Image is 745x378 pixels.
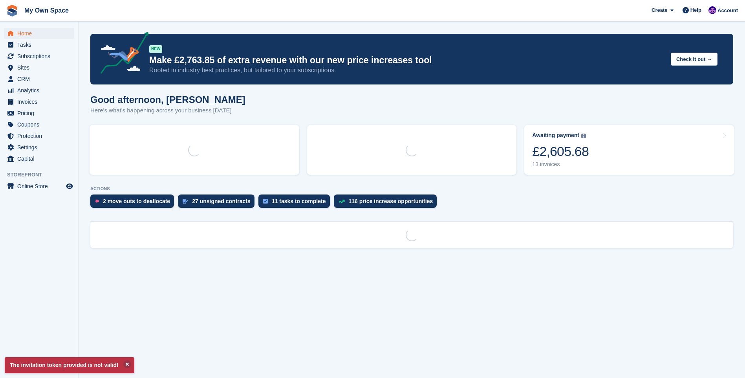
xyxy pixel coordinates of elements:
[718,7,738,15] span: Account
[65,182,74,191] a: Preview store
[4,39,74,50] a: menu
[95,199,99,204] img: move_outs_to_deallocate_icon-f764333ba52eb49d3ac5e1228854f67142a1ed5810a6f6cc68b1a99e826820c5.svg
[17,62,64,73] span: Sites
[4,181,74,192] a: menu
[183,199,188,204] img: contract_signature_icon-13c848040528278c33f63329250d36e43548de30e8caae1d1a13099fd9432cc5.svg
[339,200,345,203] img: price_increase_opportunities-93ffe204e8149a01c8c9dc8f82e8f89637d9d84a8eef4429ea346261dce0b2c0.svg
[17,130,64,141] span: Protection
[90,106,245,115] p: Here's what's happening across your business [DATE]
[652,6,667,14] span: Create
[4,85,74,96] a: menu
[7,171,78,179] span: Storefront
[258,195,334,212] a: 11 tasks to complete
[17,28,64,39] span: Home
[94,32,149,77] img: price-adjustments-announcement-icon-8257ccfd72463d97f412b2fc003d46551f7dbcb40ab6d574587a9cd5c0d94...
[17,85,64,96] span: Analytics
[6,5,18,17] img: stora-icon-8386f47178a22dfd0bd8f6a31ec36ba5ce8667c1dd55bd0f319d3a0aa187defe.svg
[671,53,718,66] button: Check it out →
[532,143,589,160] div: £2,605.68
[4,153,74,164] a: menu
[21,4,72,17] a: My Own Space
[17,142,64,153] span: Settings
[272,198,326,204] div: 11 tasks to complete
[178,195,258,212] a: 27 unsigned contracts
[17,39,64,50] span: Tasks
[17,96,64,107] span: Invoices
[532,132,579,139] div: Awaiting payment
[149,55,664,66] p: Make £2,763.85 of extra revenue with our new price increases tool
[4,28,74,39] a: menu
[149,66,664,75] p: Rooted in industry best practices, but tailored to your subscriptions.
[4,142,74,153] a: menu
[149,45,162,53] div: NEW
[17,119,64,130] span: Coupons
[4,51,74,62] a: menu
[4,119,74,130] a: menu
[349,198,433,204] div: 116 price increase opportunities
[17,73,64,84] span: CRM
[4,108,74,119] a: menu
[192,198,251,204] div: 27 unsigned contracts
[17,181,64,192] span: Online Store
[90,186,733,191] p: ACTIONS
[4,62,74,73] a: menu
[524,125,734,175] a: Awaiting payment £2,605.68 13 invoices
[17,51,64,62] span: Subscriptions
[690,6,701,14] span: Help
[334,195,441,212] a: 116 price increase opportunities
[17,153,64,164] span: Capital
[5,357,134,373] p: The invitation token provided is not valid!
[4,73,74,84] a: menu
[581,134,586,138] img: icon-info-grey-7440780725fd019a000dd9b08b2336e03edf1995a4989e88bcd33f0948082b44.svg
[17,108,64,119] span: Pricing
[708,6,716,14] img: Megan Angel
[103,198,170,204] div: 2 move outs to deallocate
[532,161,589,168] div: 13 invoices
[4,96,74,107] a: menu
[90,94,245,105] h1: Good afternoon, [PERSON_NAME]
[90,195,178,212] a: 2 move outs to deallocate
[4,130,74,141] a: menu
[263,199,268,204] img: task-75834270c22a3079a89374b754ae025e5fb1db73e45f91037f5363f120a921f8.svg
